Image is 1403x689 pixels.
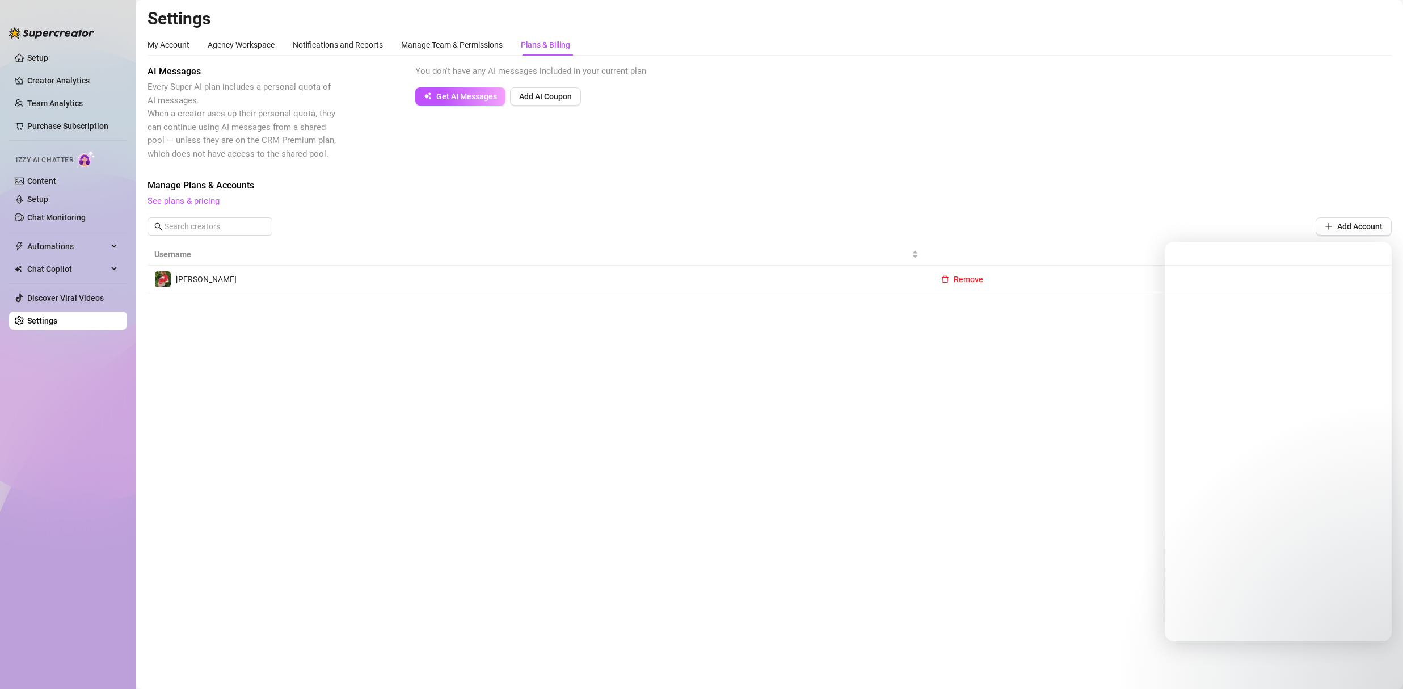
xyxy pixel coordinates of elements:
[1364,650,1392,678] iframe: Intercom live chat
[415,87,505,106] button: Get AI Messages
[27,53,48,62] a: Setup
[208,39,275,51] div: Agency Workspace
[176,275,237,284] span: [PERSON_NAME]
[519,92,572,101] span: Add AI Coupon
[1165,242,1392,641] iframe: Intercom live chat
[154,222,162,230] span: search
[521,39,570,51] div: Plans & Billing
[148,8,1392,30] h2: Settings
[148,82,336,159] span: Every Super AI plan includes a personal quota of AI messages. When a creator uses up their person...
[9,27,94,39] img: logo-BBDzfeDw.svg
[27,72,118,90] a: Creator Analytics
[27,117,118,135] a: Purchase Subscription
[78,150,95,167] img: AI Chatter
[27,237,108,255] span: Automations
[954,275,983,284] span: Remove
[148,196,220,206] a: See plans & pricing
[932,270,992,288] button: Remove
[27,293,104,303] a: Discover Viral Videos
[401,39,503,51] div: Manage Team & Permissions
[1316,217,1392,236] button: Add Account
[941,275,949,283] span: delete
[148,179,1392,192] span: Manage Plans & Accounts
[27,177,56,186] a: Content
[155,271,171,287] img: Emily
[1337,222,1383,231] span: Add Account
[148,65,338,78] span: AI Messages
[293,39,383,51] div: Notifications and Reports
[27,260,108,278] span: Chat Copilot
[1325,222,1333,230] span: plus
[16,155,73,166] span: Izzy AI Chatter
[27,99,83,108] a: Team Analytics
[27,195,48,204] a: Setup
[165,220,256,233] input: Search creators
[510,87,581,106] button: Add AI Coupon
[148,39,189,51] div: My Account
[415,66,646,76] span: You don't have any AI messages included in your current plan
[15,265,22,273] img: Chat Copilot
[15,242,24,251] span: thunderbolt
[27,316,57,325] a: Settings
[148,243,925,266] th: Username
[436,92,497,101] span: Get AI Messages
[27,213,86,222] a: Chat Monitoring
[154,248,909,261] span: Username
